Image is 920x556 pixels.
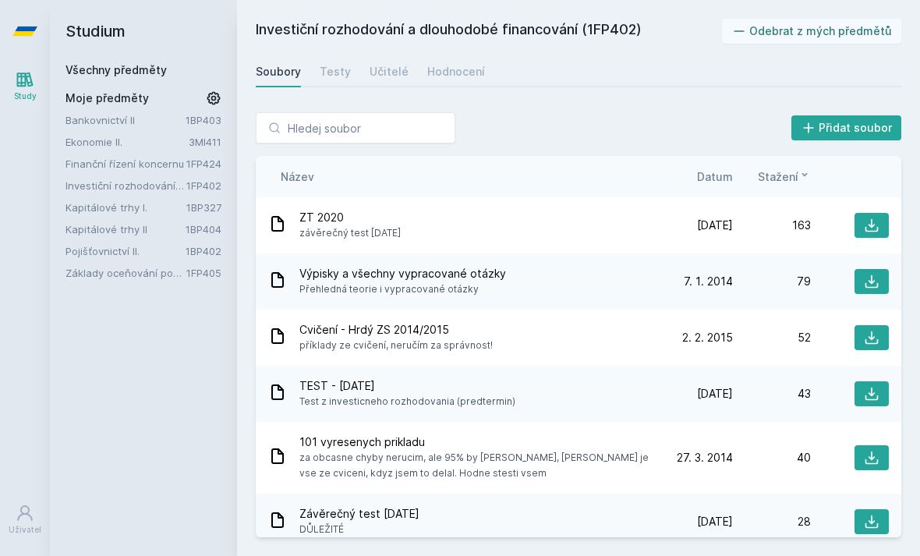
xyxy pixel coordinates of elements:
a: Učitelé [370,56,409,87]
span: ZT 2020 [299,210,401,225]
a: Soubory [256,56,301,87]
span: DŮLEŽITÉ [299,522,419,537]
div: 79 [733,274,811,289]
a: Základy oceňování podniku [65,265,186,281]
a: Hodnocení [427,56,485,87]
a: Uživatel [3,496,47,544]
span: 7. 1. 2014 [684,274,733,289]
span: Výpisky a všechny vypracované otázky [299,266,506,282]
div: Uživatel [9,524,41,536]
span: [DATE] [697,386,733,402]
a: Kapitálové trhy II [65,221,186,237]
div: Testy [320,64,351,80]
span: Závěrečný test [DATE] [299,506,419,522]
div: Hodnocení [427,64,485,80]
span: 27. 3. 2014 [677,450,733,466]
span: [DATE] [697,514,733,529]
span: [DATE] [697,218,733,233]
button: Název [281,168,314,185]
input: Hledej soubor [256,112,455,143]
a: Ekonomie II. [65,134,189,150]
span: Test z investicneho rozhodovania (predtermin) [299,394,515,409]
div: 40 [733,450,811,466]
button: Přidat soubor [791,115,902,140]
div: Soubory [256,64,301,80]
div: Učitelé [370,64,409,80]
a: 1FP402 [186,179,221,192]
button: Odebrat z mých předmětů [722,19,902,44]
a: Všechny předměty [65,63,167,76]
span: 2. 2. 2015 [682,330,733,345]
a: Bankovnictví II [65,112,186,128]
a: Investiční rozhodování a dlouhodobé financování [65,178,186,193]
span: za obcasne chyby nerucim, ale 95% by [PERSON_NAME], [PERSON_NAME] je vse ze cviceni, kdyz jsem to... [299,450,649,481]
a: Finanční řízení koncernu [65,156,186,172]
a: Study [3,62,47,110]
a: Testy [320,56,351,87]
a: Pojišťovnictví II. [65,243,186,259]
a: 1FP405 [186,267,221,279]
span: závěrečný test [DATE] [299,225,401,241]
button: Datum [697,168,733,185]
span: Moje předměty [65,90,149,106]
a: 1BP404 [186,223,221,236]
a: 3MI411 [189,136,221,148]
span: Cvičení - Hrdý ZS 2014/2015 [299,322,493,338]
button: Stažení [758,168,811,185]
a: 1BP402 [186,245,221,257]
span: 101 vyresenych prikladu [299,434,649,450]
div: 43 [733,386,811,402]
div: 28 [733,514,811,529]
div: 163 [733,218,811,233]
span: TEST - [DATE] [299,378,515,394]
a: 1BP327 [186,201,221,214]
span: příklady ze cvičení, neručím za správnost! [299,338,493,353]
a: Kapitálové trhy I. [65,200,186,215]
span: Stažení [758,168,798,185]
span: Přehledná teorie i vypracované otázky [299,282,506,297]
div: Study [14,90,37,102]
div: 52 [733,330,811,345]
h2: Investiční rozhodování a dlouhodobé financování (1FP402) [256,19,722,44]
a: 1FP424 [186,158,221,170]
a: 1BP403 [186,114,221,126]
